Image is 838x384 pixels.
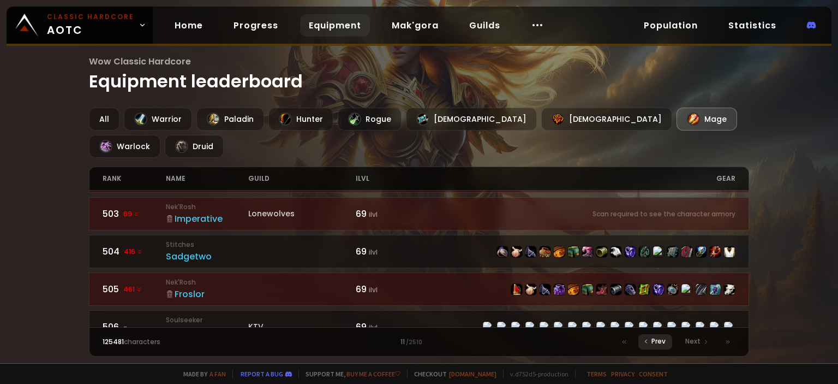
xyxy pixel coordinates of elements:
[241,370,283,378] a: Report a bug
[582,246,593,257] img: item-19684
[166,14,212,37] a: Home
[635,14,707,37] a: Population
[47,12,134,38] span: AOTC
[710,284,721,295] img: item-21452
[667,284,678,295] img: item-19950
[209,370,226,378] a: a fan
[103,207,166,221] div: 503
[103,320,166,334] div: 506
[89,55,749,68] span: Wow Classic Hardcore
[346,370,400,378] a: Buy me a coffee
[123,322,127,332] span: -
[356,282,419,296] div: 69
[525,246,536,257] img: item-19370
[653,284,664,295] img: item-22721
[651,336,666,346] span: Prev
[449,370,496,378] a: [DOMAIN_NAME]
[639,370,668,378] a: Consent
[103,282,166,296] div: 505
[586,370,607,378] a: Terms
[369,285,378,294] small: ilvl
[625,246,636,257] img: item-22721
[103,167,166,190] div: rank
[610,246,621,257] img: item-19929
[124,247,143,257] span: 416
[89,135,160,158] div: Warlock
[582,284,593,295] img: item-21461
[407,370,496,378] span: Checkout
[338,108,402,131] div: Rogue
[525,284,536,295] img: item-22403
[248,321,356,333] div: KTV
[166,240,248,250] small: Stitches
[123,285,142,294] span: 461
[166,325,248,339] div: Nofapike
[406,108,537,131] div: [DEMOGRAPHIC_DATA]
[89,108,119,131] div: All
[419,167,735,190] div: gear
[356,245,419,258] div: 69
[123,209,140,219] span: 69
[369,247,378,257] small: ilvl
[383,14,447,37] a: Mak'gora
[554,284,565,295] img: item-20034
[356,320,419,334] div: 69
[89,55,749,94] h1: Equipment leaderboard
[511,284,522,295] img: item-19375
[540,284,550,295] img: item-19370
[554,246,565,257] img: item-19136
[540,246,550,257] img: item-19682
[124,108,192,131] div: Warrior
[592,209,735,219] small: Scan required to see the character armory
[460,14,509,37] a: Guilds
[596,284,607,295] img: item-19897
[497,246,508,257] img: item-22267
[568,284,579,295] img: item-19136
[298,370,400,378] span: Support me,
[89,310,749,344] a: 506-SoulseekerNofapikeKTV69 ilvlitem-18727item-1443item-11782item-2587item-19682item-11662item-13...
[639,284,650,295] img: item-19893
[166,167,248,190] div: name
[369,210,378,219] small: ilvl
[541,108,672,131] div: [DEMOGRAPHIC_DATA]
[103,245,166,258] div: 504
[166,277,248,287] small: Nek'Rosh
[300,14,370,37] a: Equipment
[696,246,707,257] img: item-19356
[596,246,607,257] img: item-21186
[610,284,621,295] img: item-19846
[89,197,749,231] a: 50369 Nek'RoshImperativeLonewolves69 ilvlScan required to see the character armory
[625,284,636,295] img: item-22066
[261,337,577,347] div: 11
[724,246,735,257] img: item-5976
[639,246,650,257] img: item-21414
[7,7,153,44] a: Classic HardcoreAOTC
[177,370,226,378] span: Made by
[503,370,568,378] span: v. d752d5 - production
[406,338,422,347] small: / 2510
[681,246,692,257] img: item-19857
[611,370,635,378] a: Privacy
[677,108,737,131] div: Mage
[47,12,134,22] small: Classic Hardcore
[248,208,356,220] div: Lonewolves
[710,246,721,257] img: item-19861
[720,14,785,37] a: Statistics
[685,336,701,346] span: Next
[166,287,248,301] div: Froslor
[356,167,419,190] div: ilvl
[724,284,735,295] img: item-13938
[225,14,287,37] a: Progress
[103,337,261,347] div: characters
[166,212,248,226] div: Imperative
[165,135,224,158] div: Druid
[268,108,333,131] div: Hunter
[568,246,579,257] img: item-21461
[166,202,248,212] small: Nek'Rosh
[166,315,248,325] small: Soulseeker
[89,273,749,306] a: 505461 Nek'RoshFroslor69 ilvlitem-19375item-22403item-19370item-20034item-19136item-21461item-198...
[248,167,356,190] div: guild
[667,246,678,257] img: item-18820
[196,108,264,131] div: Paladin
[369,323,378,332] small: ilvl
